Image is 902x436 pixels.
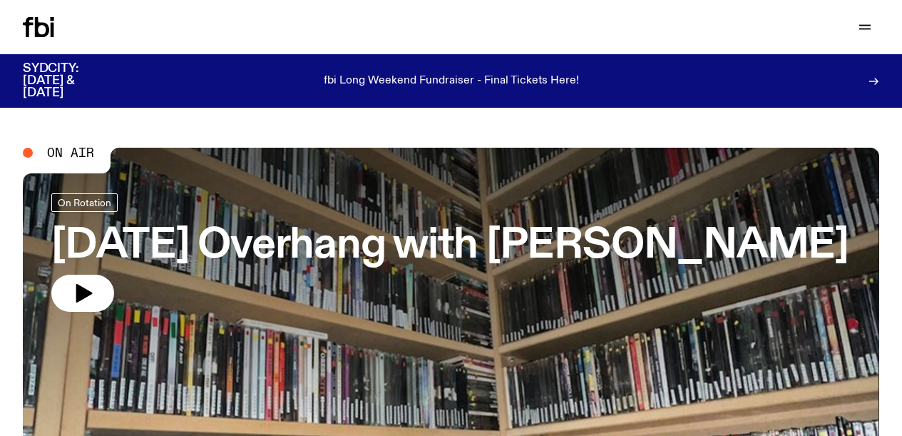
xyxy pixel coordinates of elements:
[51,226,849,266] h3: [DATE] Overhang with [PERSON_NAME]
[58,197,111,208] span: On Rotation
[51,193,118,212] a: On Rotation
[324,75,579,88] p: fbi Long Weekend Fundraiser - Final Tickets Here!
[51,193,849,312] a: [DATE] Overhang with [PERSON_NAME]
[47,146,94,159] span: On Air
[23,63,114,99] h3: SYDCITY: [DATE] & [DATE]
